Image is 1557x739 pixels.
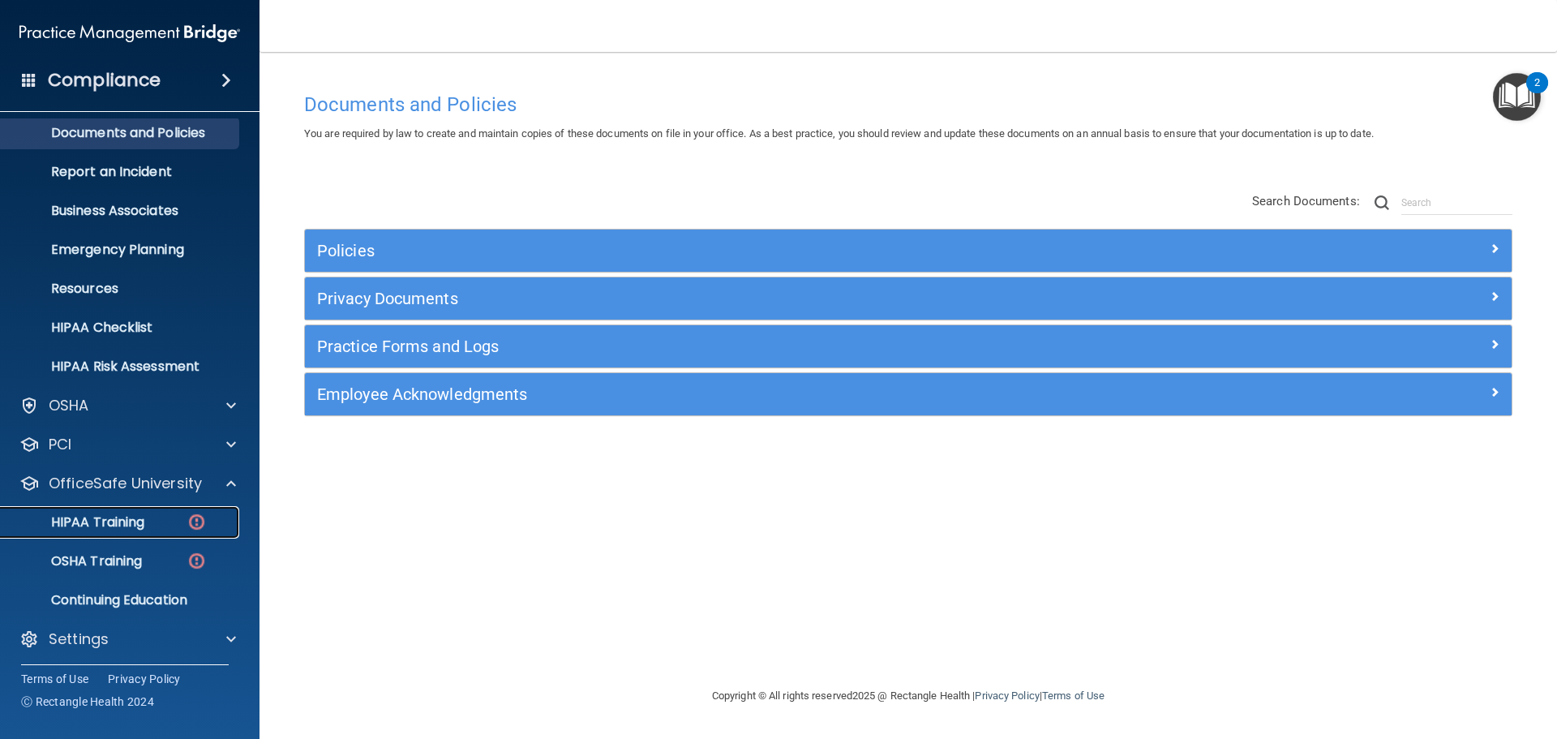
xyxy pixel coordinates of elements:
a: Policies [317,238,1499,264]
button: Open Resource Center, 2 new notifications [1493,73,1541,121]
input: Search [1401,191,1512,215]
p: Continuing Education [11,592,232,608]
p: Resources [11,281,232,297]
img: PMB logo [19,17,240,49]
h5: Employee Acknowledgments [317,385,1198,403]
p: Settings [49,629,109,649]
a: Terms of Use [21,671,88,687]
img: danger-circle.6113f641.png [187,512,207,532]
a: Settings [19,629,236,649]
img: danger-circle.6113f641.png [187,551,207,571]
p: Documents and Policies [11,125,232,141]
h5: Policies [317,242,1198,260]
p: OSHA [49,396,89,415]
span: Search Documents: [1252,194,1360,208]
p: HIPAA Checklist [11,320,232,336]
span: Ⓒ Rectangle Health 2024 [21,694,154,710]
p: Emergency Planning [11,242,232,258]
h5: Privacy Documents [317,290,1198,307]
span: You are required by law to create and maintain copies of these documents on file in your office. ... [304,127,1374,140]
a: Practice Forms and Logs [317,333,1499,359]
h4: Documents and Policies [304,94,1512,115]
p: OfficeSafe University [49,474,202,493]
div: Copyright © All rights reserved 2025 @ Rectangle Health | | [612,670,1204,722]
a: OSHA [19,396,236,415]
p: PCI [49,435,71,454]
p: Report an Incident [11,164,232,180]
p: Business Associates [11,203,232,219]
h5: Practice Forms and Logs [317,337,1198,355]
p: HIPAA Training [11,514,144,531]
a: Privacy Documents [317,286,1499,311]
p: OSHA Training [11,553,142,569]
img: ic-search.3b580494.png [1375,195,1389,210]
a: OfficeSafe University [19,474,236,493]
p: HIPAA Risk Assessment [11,359,232,375]
a: Employee Acknowledgments [317,381,1499,407]
h4: Compliance [48,69,161,92]
iframe: Drift Widget Chat Controller [1276,624,1538,689]
a: Terms of Use [1042,690,1104,702]
a: Privacy Policy [975,690,1039,702]
a: Privacy Policy [108,671,181,687]
a: PCI [19,435,236,454]
div: 2 [1534,83,1540,104]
